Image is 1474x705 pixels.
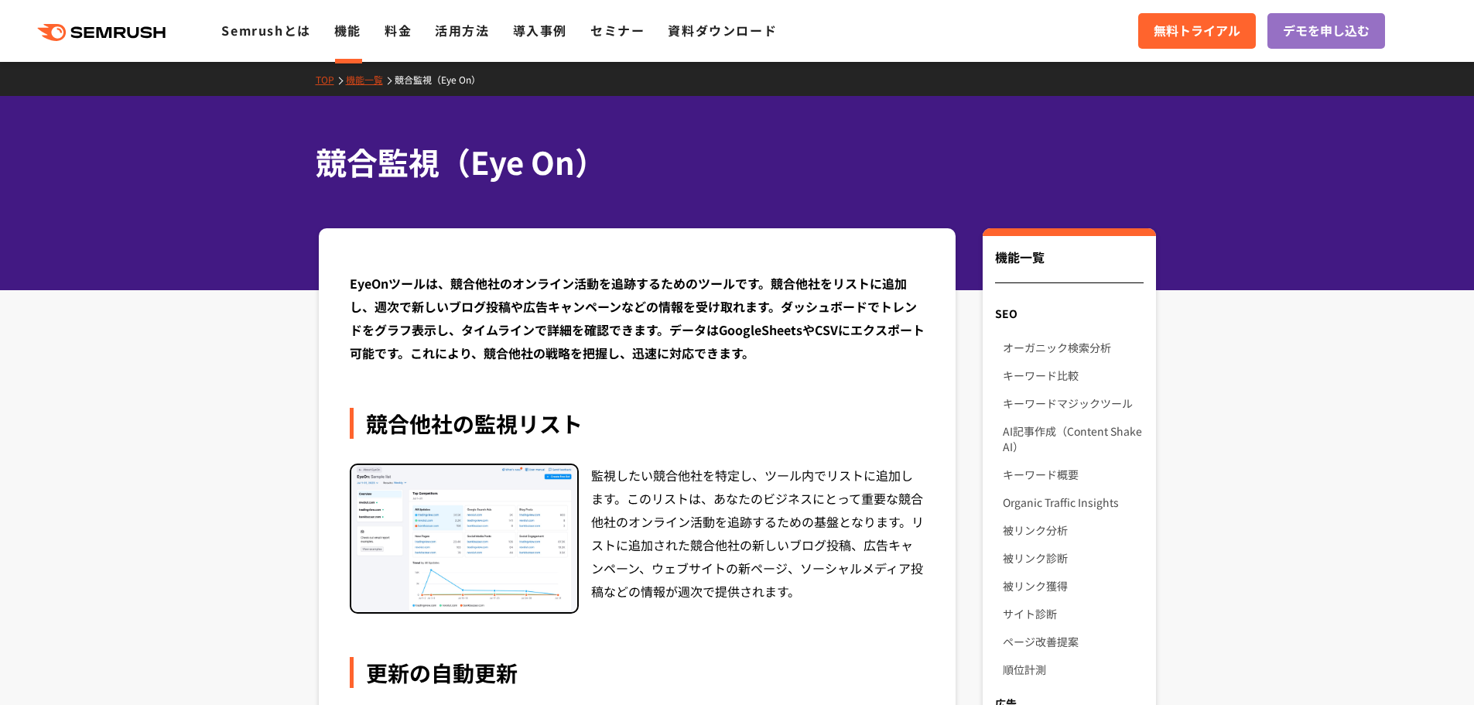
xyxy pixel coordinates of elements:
[591,464,925,614] div: 監視したい競合他社を特定し、ツール内でリストに追加します。このリストは、あなたのビジネスにとって重要な競合他社のオンライン活動を追跡するための基盤となります。リストに追加された競合他社の新しいブ...
[1003,488,1143,516] a: Organic Traffic Insights
[1003,572,1143,600] a: 被リンク獲得
[1138,13,1256,49] a: 無料トライアル
[1003,417,1143,460] a: AI記事作成（Content Shake AI）
[668,21,777,39] a: 資料ダウンロード
[1003,655,1143,683] a: 順位計測
[1003,389,1143,417] a: キーワードマジックツール
[513,21,567,39] a: 導入事例
[995,248,1143,283] div: 機能一覧
[1267,13,1385,49] a: デモを申し込む
[1003,544,1143,572] a: 被リンク診断
[983,299,1155,327] div: SEO
[350,272,925,364] div: EyeOnツールは、競合他社のオンライン活動を追跡するためのツールです。競合他社をリストに追加し、週次で新しいブログ投稿や広告キャンペーンなどの情報を受け取れます。ダッシュボードでトレンドをグラ...
[1003,628,1143,655] a: ページ改善提案
[590,21,645,39] a: セミナー
[1283,21,1370,41] span: デモを申し込む
[1003,361,1143,389] a: キーワード比較
[395,73,492,86] a: 競合監視（Eye On）
[316,73,346,86] a: TOP
[346,73,395,86] a: 機能一覧
[351,465,577,612] img: 競合他社の監視リスト
[1003,516,1143,544] a: 被リンク分析
[316,139,1144,185] h1: 競合監視（Eye On）
[334,21,361,39] a: 機能
[1154,21,1240,41] span: 無料トライアル
[350,657,925,688] div: 更新の自動更新
[1003,334,1143,361] a: オーガニック検索分析
[385,21,412,39] a: 料金
[221,21,310,39] a: Semrushとは
[350,408,925,439] div: 競合他社の監視リスト
[1003,460,1143,488] a: キーワード概要
[435,21,489,39] a: 活用方法
[1003,600,1143,628] a: サイト診断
